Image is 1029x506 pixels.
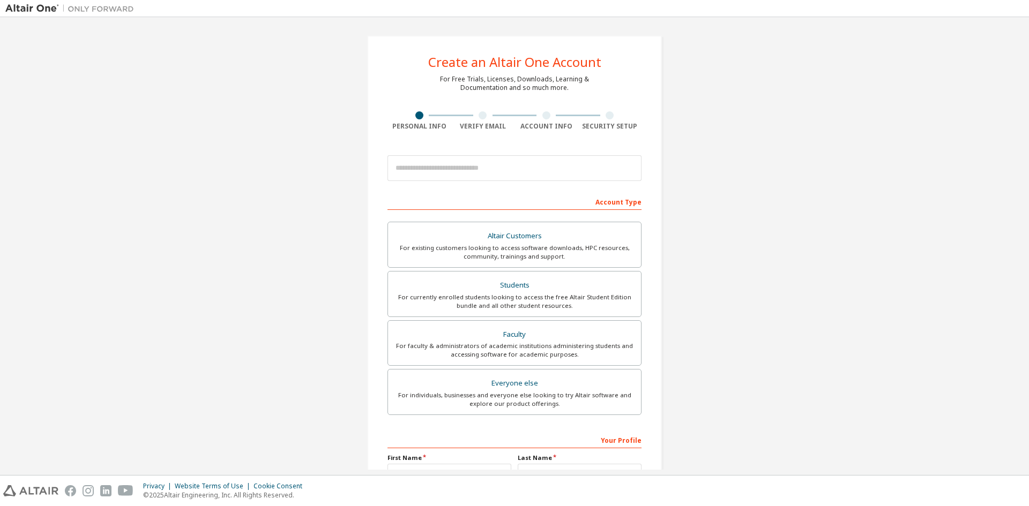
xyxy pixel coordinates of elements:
[387,431,642,448] div: Your Profile
[83,485,94,496] img: instagram.svg
[394,293,635,310] div: For currently enrolled students looking to access the free Altair Student Edition bundle and all ...
[143,490,309,500] p: © 2025 Altair Engineering, Inc. All Rights Reserved.
[440,75,589,92] div: For Free Trials, Licenses, Downloads, Learning & Documentation and so much more.
[394,229,635,244] div: Altair Customers
[394,391,635,408] div: For individuals, businesses and everyone else looking to try Altair software and explore our prod...
[118,485,133,496] img: youtube.svg
[451,122,515,131] div: Verify Email
[5,3,139,14] img: Altair One
[253,482,309,490] div: Cookie Consent
[65,485,76,496] img: facebook.svg
[428,56,601,69] div: Create an Altair One Account
[578,122,642,131] div: Security Setup
[394,342,635,359] div: For faculty & administrators of academic institutions administering students and accessing softwa...
[175,482,253,490] div: Website Terms of Use
[394,244,635,261] div: For existing customers looking to access software downloads, HPC resources, community, trainings ...
[387,193,642,210] div: Account Type
[387,122,451,131] div: Personal Info
[394,278,635,293] div: Students
[3,485,58,496] img: altair_logo.svg
[518,454,642,462] label: Last Name
[387,454,511,462] label: First Name
[100,485,111,496] img: linkedin.svg
[394,376,635,391] div: Everyone else
[514,122,578,131] div: Account Info
[394,327,635,342] div: Faculty
[143,482,175,490] div: Privacy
